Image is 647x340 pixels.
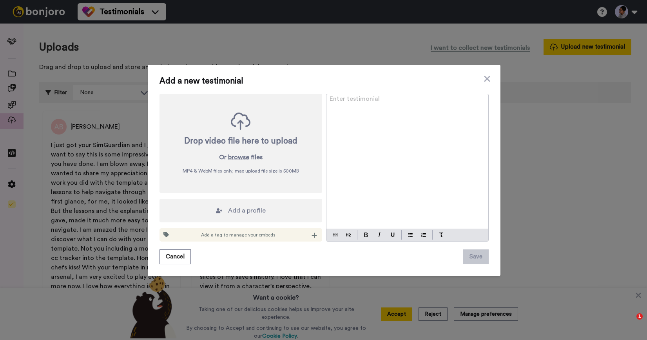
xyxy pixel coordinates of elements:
img: bulleted-block.svg [408,232,413,238]
img: heading-one-block.svg [333,232,337,238]
img: heading-two-block.svg [346,232,351,238]
img: clear-format.svg [439,233,444,237]
span: MP4 & WebM files only, max upload file size is 500 MB [183,168,299,174]
div: Drop video file here to upload [184,136,297,147]
img: numbered-block.svg [421,232,426,238]
span: Add a tag to manage your embeds [201,232,275,238]
img: bold-mark.svg [364,233,368,237]
p: Or files [219,153,263,162]
img: italic-mark.svg [378,233,381,237]
span: Add a new testimonial [159,76,489,86]
span: Add a profile [228,206,266,215]
iframe: Intercom live chat [620,313,639,332]
img: underline-mark.svg [390,233,395,237]
button: browse [228,153,249,162]
button: Save [463,249,489,264]
button: Cancel [159,249,191,264]
span: 1 [636,313,643,320]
